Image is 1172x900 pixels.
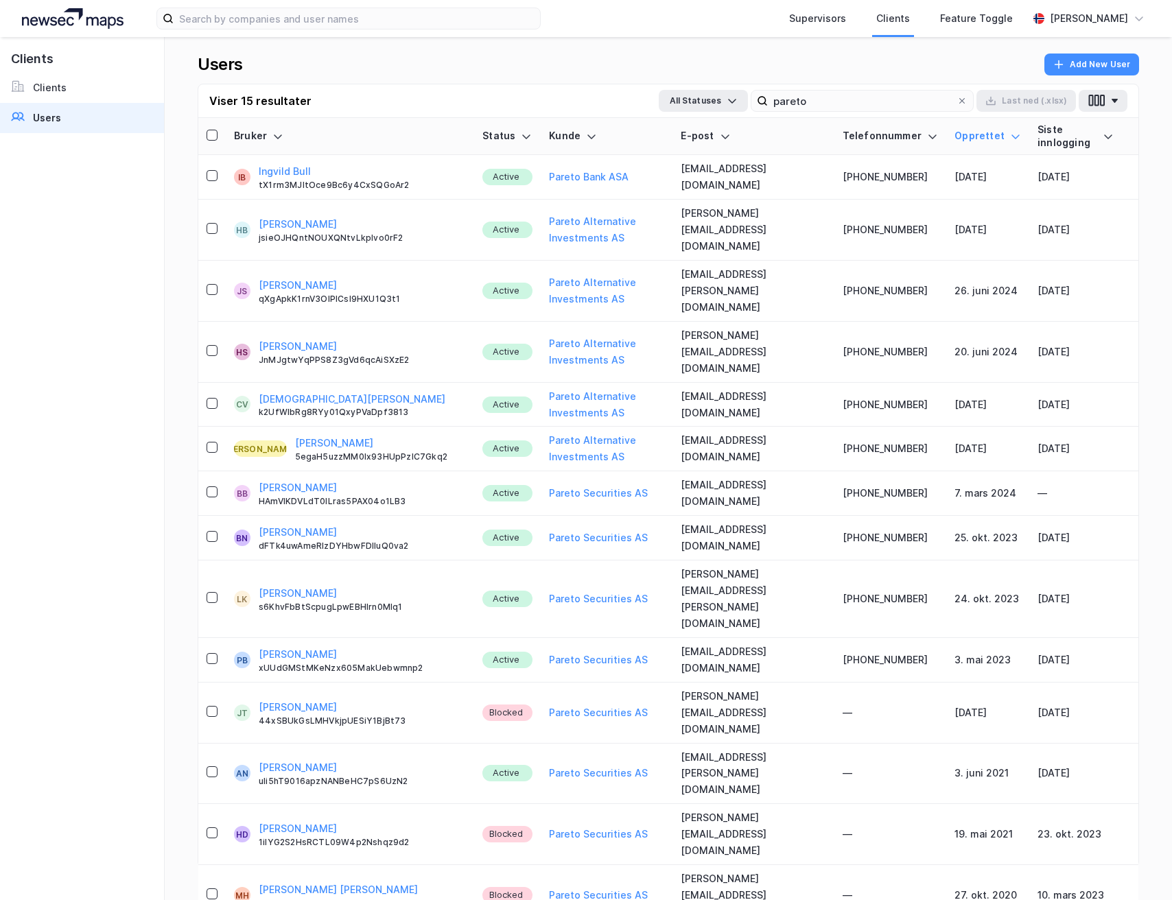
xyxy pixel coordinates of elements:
[236,344,248,360] div: HS
[549,432,664,465] button: Pareto Alternative Investments AS
[843,130,939,143] div: Telefonnummer
[672,560,834,638] td: [PERSON_NAME][EMAIL_ADDRESS][PERSON_NAME][DOMAIN_NAME]
[238,169,246,185] div: IB
[209,93,312,109] div: Viser 15 resultater
[1029,471,1122,516] td: —
[843,169,939,185] div: [PHONE_NUMBER]
[681,130,825,143] div: E-post
[672,427,834,471] td: [EMAIL_ADDRESS][DOMAIN_NAME]
[549,765,648,781] button: Pareto Securities AS
[946,516,1029,560] td: 25. okt. 2023
[234,130,466,143] div: Bruker
[946,560,1029,638] td: 24. okt. 2023
[834,744,947,805] td: —
[259,294,466,305] div: qXgApkK1rnV3OlPICsl9HXU1Q3t1
[549,213,664,246] button: Pareto Alternative Investments AS
[672,383,834,427] td: [EMAIL_ADDRESS][DOMAIN_NAME]
[768,91,957,111] input: Search user by name, email or client
[946,804,1029,865] td: 19. mai 2021
[843,283,939,299] div: [PHONE_NUMBER]
[1103,834,1172,900] iframe: Chat Widget
[946,200,1029,261] td: [DATE]
[1029,200,1122,261] td: [DATE]
[946,683,1029,744] td: [DATE]
[672,200,834,261] td: [PERSON_NAME][EMAIL_ADDRESS][DOMAIN_NAME]
[672,155,834,200] td: [EMAIL_ADDRESS][DOMAIN_NAME]
[549,826,648,842] button: Pareto Securities AS
[1029,560,1122,638] td: [DATE]
[843,396,939,413] div: [PHONE_NUMBER]
[236,826,248,842] div: HD
[259,646,337,663] button: [PERSON_NAME]
[1050,10,1128,27] div: [PERSON_NAME]
[33,110,61,126] div: Users
[237,704,248,721] div: JT
[237,652,248,668] div: PB
[789,10,846,27] div: Supervisors
[259,338,337,355] button: [PERSON_NAME]
[946,322,1029,383] td: 20. juni 2024
[1029,516,1122,560] td: [DATE]
[1029,383,1122,427] td: [DATE]
[1029,322,1122,383] td: [DATE]
[843,440,939,457] div: [PHONE_NUMBER]
[843,530,939,546] div: [PHONE_NUMBER]
[295,435,373,451] button: [PERSON_NAME]
[259,759,337,776] button: [PERSON_NAME]
[1044,54,1139,75] button: Add New User
[672,744,834,805] td: [EMAIL_ADDRESS][PERSON_NAME][DOMAIN_NAME]
[259,407,466,418] div: k2UfWIbRg8RYy01QxyPVaDpf3813
[259,216,337,233] button: [PERSON_NAME]
[834,683,947,744] td: —
[259,163,311,180] button: Ingvild Bull
[1029,427,1122,471] td: [DATE]
[549,130,664,143] div: Kunde
[237,485,248,501] div: BB
[174,8,540,29] input: Search by companies and user names
[672,516,834,560] td: [EMAIL_ADDRESS][DOMAIN_NAME]
[834,804,947,865] td: —
[1029,155,1122,200] td: [DATE]
[946,427,1029,471] td: [DATE]
[259,776,466,787] div: uIi5hT9016apzNANBeHC7pS6UzN2
[1029,638,1122,683] td: [DATE]
[549,274,664,307] button: Pareto Alternative Investments AS
[549,335,664,368] button: Pareto Alternative Investments AS
[259,541,466,552] div: dFTk4uwAmeRlzDYHbwFDIluQ0va2
[672,471,834,516] td: [EMAIL_ADDRESS][DOMAIN_NAME]
[940,10,1013,27] div: Feature Toggle
[236,222,248,238] div: HB
[236,530,248,546] div: BN
[549,652,648,668] button: Pareto Securities AS
[198,54,243,75] div: Users
[946,744,1029,805] td: 3. juni 2021
[259,233,466,244] div: jsieOJHQntNOUXQNtvLkpIvo0rF2
[672,683,834,744] td: [PERSON_NAME][EMAIL_ADDRESS][DOMAIN_NAME]
[259,699,337,715] button: [PERSON_NAME]
[259,820,337,837] button: [PERSON_NAME]
[237,283,247,299] div: JS
[549,530,648,546] button: Pareto Securities AS
[672,322,834,383] td: [PERSON_NAME][EMAIL_ADDRESS][DOMAIN_NAME]
[672,261,834,322] td: [EMAIL_ADDRESS][PERSON_NAME][DOMAIN_NAME]
[259,391,445,407] button: [DEMOGRAPHIC_DATA][PERSON_NAME]
[843,344,939,360] div: [PHONE_NUMBER]
[482,130,532,143] div: Status
[1029,804,1122,865] td: 23. okt. 2023
[946,471,1029,516] td: 7. mars 2024
[259,180,466,191] div: tX1rm3MJItOce9Bc6y4CxSQGoAr2
[259,602,466,613] div: s6KhvFbBtScpugLpwEBHIrn0Mlq1
[946,261,1029,322] td: 26. juni 2024
[1029,744,1122,805] td: [DATE]
[259,496,466,507] div: HAmVIKDVLdT0lLras5PAX04o1LB3
[843,222,939,238] div: [PHONE_NUMBER]
[549,485,648,501] button: Pareto Securities AS
[259,837,466,848] div: 1ilYG2S2HsRCTL09W4p2Nshqz9d2
[259,355,466,366] div: JnMJgtwYqPPS8Z3gVd6qcAiSXzE2
[237,591,247,607] div: LK
[549,704,648,721] button: Pareto Securities AS
[946,155,1029,200] td: [DATE]
[259,524,337,541] button: [PERSON_NAME]
[259,663,466,674] div: xUUdGMStMKeNzx605MakUebwmnp2
[672,804,834,865] td: [PERSON_NAME][EMAIL_ADDRESS][DOMAIN_NAME]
